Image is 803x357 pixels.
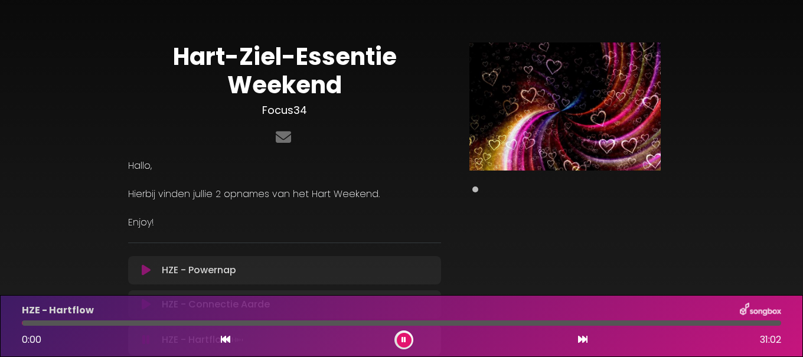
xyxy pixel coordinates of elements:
p: Hallo, [128,159,441,173]
img: Main Media [469,42,661,171]
p: Hierbij vinden jullie 2 opnames van het Hart Weekend. [128,187,441,201]
span: 0:00 [22,333,41,346]
h3: Focus34 [128,104,441,117]
p: Enjoy! [128,215,441,230]
p: HZE - Powernap [162,263,236,277]
span: 31:02 [760,333,781,347]
img: songbox-logo-white.png [740,303,781,318]
p: HZE - Hartflow [22,303,94,317]
h1: Hart-Ziel-Essentie Weekend [128,42,441,99]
